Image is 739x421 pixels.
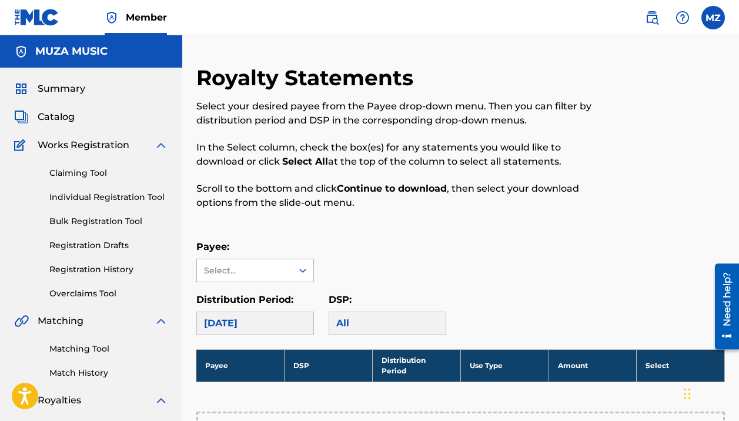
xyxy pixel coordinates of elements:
th: Use Type [460,349,549,382]
img: expand [154,138,168,152]
span: Catalog [38,110,75,124]
label: Payee: [196,241,229,252]
th: DSP [285,349,373,382]
h5: MUZA MUSIC [35,45,108,58]
a: Claiming Tool [49,167,168,179]
strong: Select All [282,156,328,167]
a: Bulk Registration Tool [49,215,168,228]
a: CatalogCatalog [14,110,75,124]
span: Matching [38,314,83,328]
th: Payee [196,349,285,382]
img: search [645,11,659,25]
th: Select [637,349,725,382]
img: Summary [14,82,28,96]
span: Member [126,11,167,24]
div: User Menu [701,6,725,29]
img: MLC Logo [14,9,59,26]
img: help [676,11,690,25]
label: Distribution Period: [196,294,293,305]
span: Summary [38,82,85,96]
label: DSP: [329,294,352,305]
img: expand [154,393,168,407]
a: Match History [49,367,168,379]
p: Scroll to the bottom and click , then select your download options from the slide-out menu. [196,182,603,210]
a: Overclaims Tool [49,288,168,300]
a: SummarySummary [14,82,85,96]
p: In the Select column, check the box(es) for any statements you would like to download or click at... [196,141,603,169]
span: Works Registration [38,138,129,152]
div: Drag [684,376,691,412]
a: Matching Tool [49,343,168,355]
img: Catalog [14,110,28,124]
a: Registration History [49,263,168,276]
div: Select... [204,265,284,277]
h2: Royalty Statements [196,65,419,91]
a: Individual Registration Tool [49,191,168,203]
strong: Continue to download [337,183,447,194]
img: Works Registration [14,138,29,152]
th: Amount [549,349,637,382]
img: Top Rightsholder [105,11,119,25]
img: expand [154,314,168,328]
iframe: Chat Widget [680,365,739,421]
iframe: Resource Center [706,256,739,356]
a: Public Search [640,6,664,29]
p: Select your desired payee from the Payee drop-down menu. Then you can filter by distribution peri... [196,99,603,128]
img: Accounts [14,45,28,59]
span: Royalties [38,393,81,407]
th: Distribution Period [373,349,461,382]
img: Matching [14,314,29,328]
a: Registration Drafts [49,239,168,252]
div: Help [671,6,694,29]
